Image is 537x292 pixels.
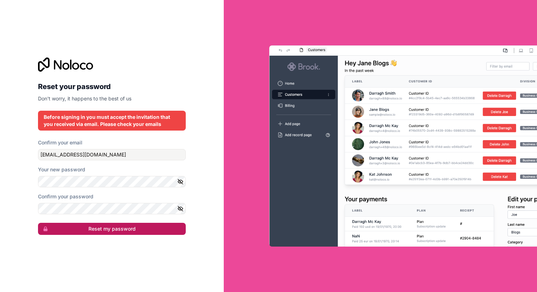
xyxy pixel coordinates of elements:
input: Confirm password [38,203,186,214]
h2: Reset your password [38,80,186,93]
input: Password [38,176,186,187]
input: Email address [38,149,186,160]
label: Confirm your email [38,139,82,146]
button: Reset my password [38,223,186,235]
p: Don't worry, it happens to the best of us [38,95,186,102]
label: Confirm your password [38,193,93,200]
label: Your new password [38,166,85,173]
div: Before signing in you must accept the invitation that you received via email. Please check your e... [44,114,180,128]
